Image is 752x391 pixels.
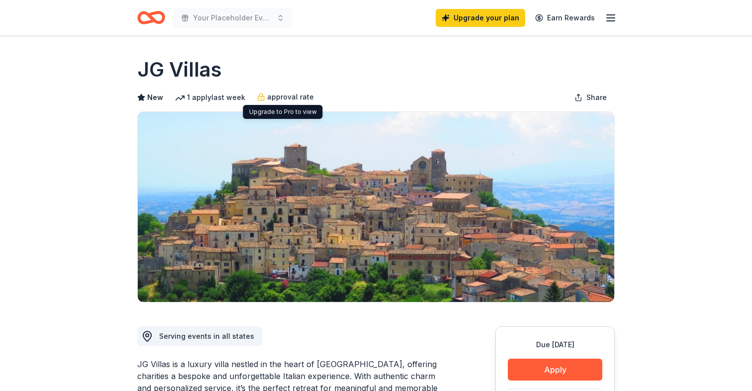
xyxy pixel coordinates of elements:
[138,112,614,302] img: Image for JG Villas
[175,92,245,103] div: 1 apply last week
[173,8,292,28] button: Your Placeholder Event [US_STATE]
[508,359,602,381] button: Apply
[193,12,273,24] span: Your Placeholder Event [US_STATE]
[508,339,602,351] div: Due [DATE]
[257,91,314,103] a: approval rate
[137,6,165,29] a: Home
[529,9,601,27] a: Earn Rewards
[159,332,254,340] span: Serving events in all states
[436,9,525,27] a: Upgrade your plan
[137,56,222,84] h1: JG Villas
[267,91,314,103] span: approval rate
[243,105,323,119] div: Upgrade to Pro to view
[586,92,607,103] span: Share
[147,92,163,103] span: New
[566,88,615,107] button: Share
